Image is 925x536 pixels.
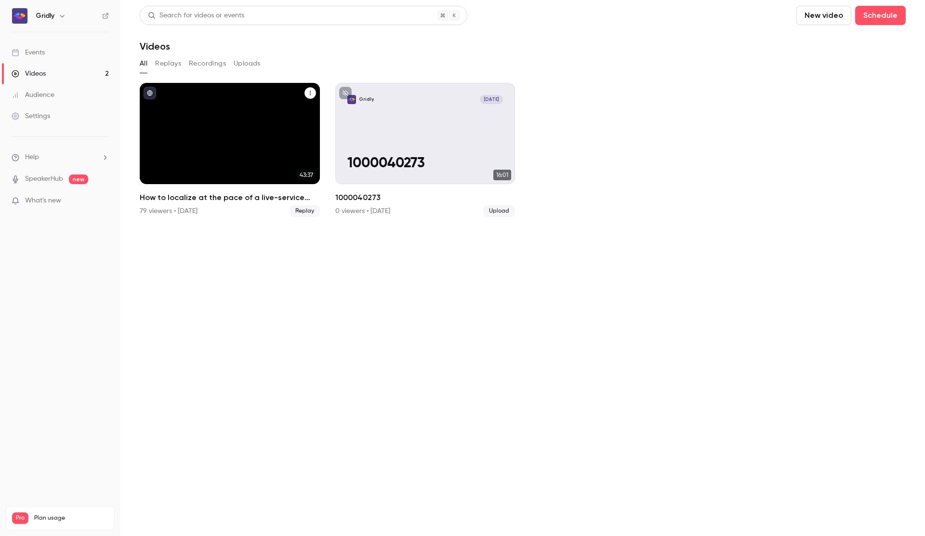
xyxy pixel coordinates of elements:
button: Uploads [234,56,261,71]
li: How to localize at the pace of a live-service game [140,83,320,217]
div: 0 viewers • [DATE] [335,206,390,216]
img: logo_orange.svg [15,15,23,23]
ul: Videos [140,83,906,217]
div: Videos [12,69,46,79]
h6: Gridly [36,11,54,21]
h2: How to localize at the pace of a live-service game [140,192,320,203]
button: published [144,87,156,99]
button: unpublished [339,87,352,99]
div: Settings [12,111,50,121]
button: Replays [155,56,181,71]
h1: Videos [140,40,170,52]
iframe: Noticeable Trigger [97,197,109,205]
h2: 1000040273 [335,192,515,203]
div: v 4.0.25 [27,15,47,23]
div: Domain Overview [37,57,86,63]
span: Pro [12,512,28,524]
div: Events [12,48,45,57]
span: Plan usage [34,514,108,522]
img: Gridly [12,8,27,24]
p: Gridly [359,96,374,103]
span: [DATE] [480,95,503,104]
a: 43:37How to localize at the pace of a live-service game79 viewers • [DATE]Replay [140,83,320,217]
div: Search for videos or events [148,11,244,21]
img: tab_domain_overview_orange.svg [26,56,34,64]
span: 43:37 [297,170,316,180]
button: New video [796,6,851,25]
span: new [69,174,88,184]
li: help-dropdown-opener [12,152,109,162]
button: Recordings [189,56,226,71]
span: Upload [483,205,515,217]
button: All [140,56,147,71]
span: Help [25,152,39,162]
img: website_grey.svg [15,25,23,33]
div: 79 viewers • [DATE] [140,206,198,216]
p: 1000040273 [347,156,503,172]
img: tab_keywords_by_traffic_grey.svg [96,56,104,64]
a: 1000040273Gridly[DATE]100004027316:0110000402730 viewers • [DATE]Upload [335,83,515,217]
img: 1000040273 [347,95,357,104]
span: What's new [25,196,61,206]
span: Replay [290,205,320,217]
div: Domain: [DOMAIN_NAME] [25,25,106,33]
div: Audience [12,90,54,100]
span: 16:01 [493,170,511,180]
div: Keywords by Traffic [106,57,162,63]
section: Videos [140,6,906,530]
a: SpeakerHub [25,174,63,184]
button: Schedule [855,6,906,25]
li: 1000040273 [335,83,515,217]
